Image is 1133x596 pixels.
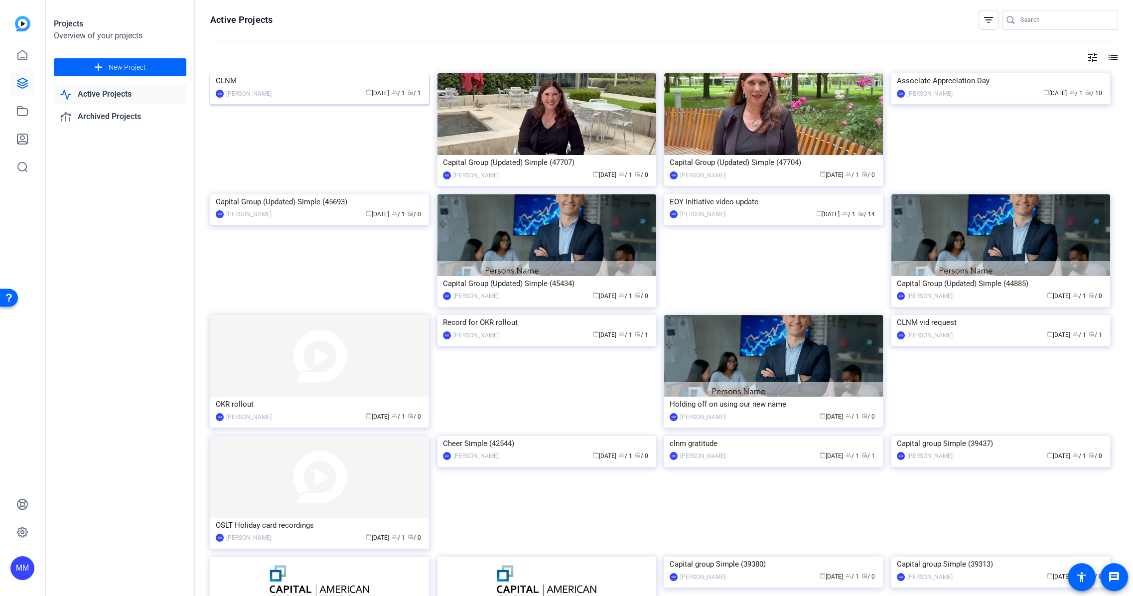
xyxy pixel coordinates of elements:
[907,451,953,461] div: [PERSON_NAME]
[680,412,725,422] div: [PERSON_NAME]
[1047,331,1053,337] span: calendar_today
[1108,571,1120,583] mat-icon: message
[593,292,599,298] span: calendar_today
[820,413,826,419] span: calendar_today
[216,413,224,421] div: MM
[1020,14,1110,26] input: Search
[820,452,826,458] span: calendar_today
[861,413,875,420] span: / 0
[846,573,859,580] span: / 1
[593,331,599,337] span: calendar_today
[1047,452,1070,459] span: [DATE]
[907,572,953,582] div: [PERSON_NAME]
[1073,452,1079,458] span: group
[670,413,678,421] div: MM
[453,451,499,461] div: [PERSON_NAME]
[443,315,651,330] div: Record for OKR rollout
[897,73,1105,88] div: Associate Appreciation Day
[366,89,372,95] span: calendar_today
[1069,89,1075,95] span: group
[670,155,877,170] div: Capital Group (Updated) Simple (47704)
[1085,90,1102,97] span: / 10
[820,452,843,459] span: [DATE]
[54,107,186,127] a: Archived Projects
[366,210,372,216] span: calendar_today
[846,413,851,419] span: group
[216,397,424,412] div: OKR rollout
[54,84,186,105] a: Active Projects
[635,171,648,178] span: / 0
[1089,331,1102,338] span: / 1
[593,452,616,459] span: [DATE]
[670,194,877,209] div: EOY Initiative video update
[593,331,616,338] span: [DATE]
[897,276,1105,291] div: Capital Group (Updated) Simple (44885)
[897,573,905,581] div: MM
[593,452,599,458] span: calendar_today
[842,211,855,218] span: / 1
[443,171,451,179] div: MM
[453,330,499,340] div: [PERSON_NAME]
[619,452,632,459] span: / 1
[54,58,186,76] button: New Project
[858,211,875,218] span: / 14
[846,413,859,420] span: / 1
[1047,292,1053,298] span: calendar_today
[635,331,648,338] span: / 1
[846,452,851,458] span: group
[897,452,905,460] div: MM
[392,413,398,419] span: group
[443,276,651,291] div: Capital Group (Updated) Simple (45434)
[635,452,641,458] span: radio
[1089,331,1095,337] span: radio
[907,330,953,340] div: [PERSON_NAME]
[861,171,875,178] span: / 0
[443,155,651,170] div: Capital Group (Updated) Simple (47707)
[216,534,224,542] div: MM
[1106,51,1118,63] mat-icon: list
[983,14,994,26] mat-icon: filter_list
[861,573,867,579] span: radio
[1073,331,1086,338] span: / 1
[226,209,272,219] div: [PERSON_NAME]
[1069,90,1083,97] span: / 1
[820,573,826,579] span: calendar_today
[1089,292,1095,298] span: radio
[408,534,414,540] span: radio
[897,315,1105,330] div: CLNM vid request
[392,90,405,97] span: / 1
[408,89,414,95] span: radio
[1073,331,1079,337] span: group
[408,413,421,420] span: / 0
[820,171,843,178] span: [DATE]
[619,452,625,458] span: group
[897,90,905,98] div: MM
[907,291,953,301] div: [PERSON_NAME]
[670,573,678,581] div: MM
[861,171,867,177] span: radio
[1073,293,1086,299] span: / 1
[670,210,678,218] div: MM
[680,572,725,582] div: [PERSON_NAME]
[635,293,648,299] span: / 0
[54,30,186,42] div: Overview of your projects
[392,534,405,541] span: / 1
[1073,292,1079,298] span: group
[846,171,851,177] span: group
[897,557,1105,572] div: Capital group Simple (39313)
[842,210,848,216] span: group
[408,210,414,216] span: radio
[820,413,843,420] span: [DATE]
[216,210,224,218] div: MM
[1087,51,1099,63] mat-icon: tune
[408,90,421,97] span: / 1
[366,413,389,420] span: [DATE]
[846,452,859,459] span: / 1
[1073,452,1086,459] span: / 1
[1089,452,1102,459] span: / 0
[216,73,424,88] div: CLNM
[1076,571,1088,583] mat-icon: accessibility
[392,210,398,216] span: group
[846,573,851,579] span: group
[907,89,953,99] div: [PERSON_NAME]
